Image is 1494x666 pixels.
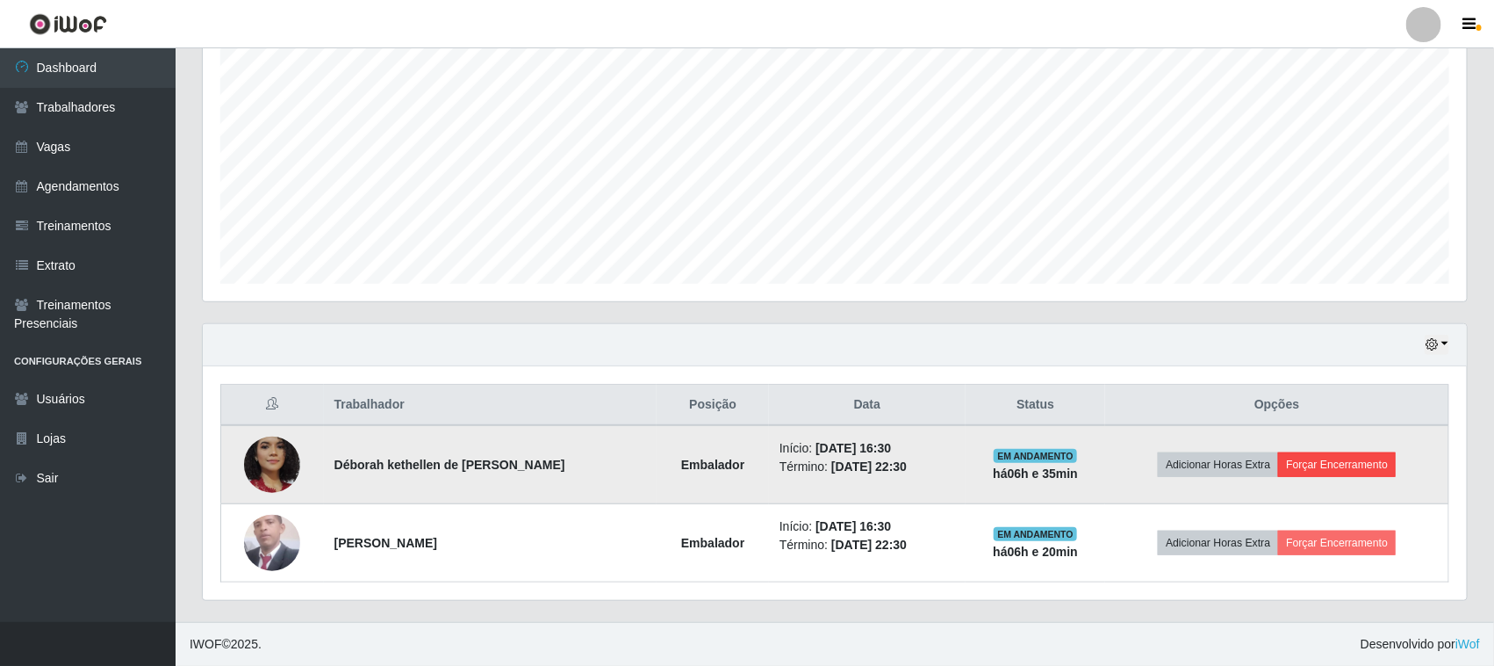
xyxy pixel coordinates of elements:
[831,538,907,552] time: [DATE] 22:30
[334,458,565,472] strong: Déborah kethellen de [PERSON_NAME]
[334,536,437,550] strong: [PERSON_NAME]
[815,519,891,533] time: [DATE] 16:30
[993,545,1078,559] strong: há 06 h e 20 min
[966,385,1106,426] th: Status
[779,439,955,458] li: Início:
[190,635,262,654] span: © 2025 .
[779,536,955,554] li: Término:
[994,449,1077,463] span: EM ANDAMENTO
[657,385,769,426] th: Posição
[994,527,1077,541] span: EM ANDAMENTO
[769,385,966,426] th: Data
[779,518,955,536] li: Início:
[190,637,222,651] span: IWOF
[993,467,1078,481] strong: há 06 h e 35 min
[681,536,744,550] strong: Embalador
[1278,452,1396,477] button: Forçar Encerramento
[681,458,744,472] strong: Embalador
[1158,452,1278,477] button: Adicionar Horas Extra
[29,13,107,35] img: CoreUI Logo
[831,460,907,474] time: [DATE] 22:30
[779,458,955,476] li: Término:
[244,511,300,574] img: 1740078176473.jpeg
[244,407,300,523] img: 1705882743267.jpeg
[1278,531,1396,555] button: Forçar Encerramento
[1455,637,1480,651] a: iWof
[324,385,657,426] th: Trabalhador
[1158,531,1278,555] button: Adicionar Horas Extra
[1105,385,1448,426] th: Opções
[1361,635,1480,654] span: Desenvolvido por
[815,441,891,455] time: [DATE] 16:30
